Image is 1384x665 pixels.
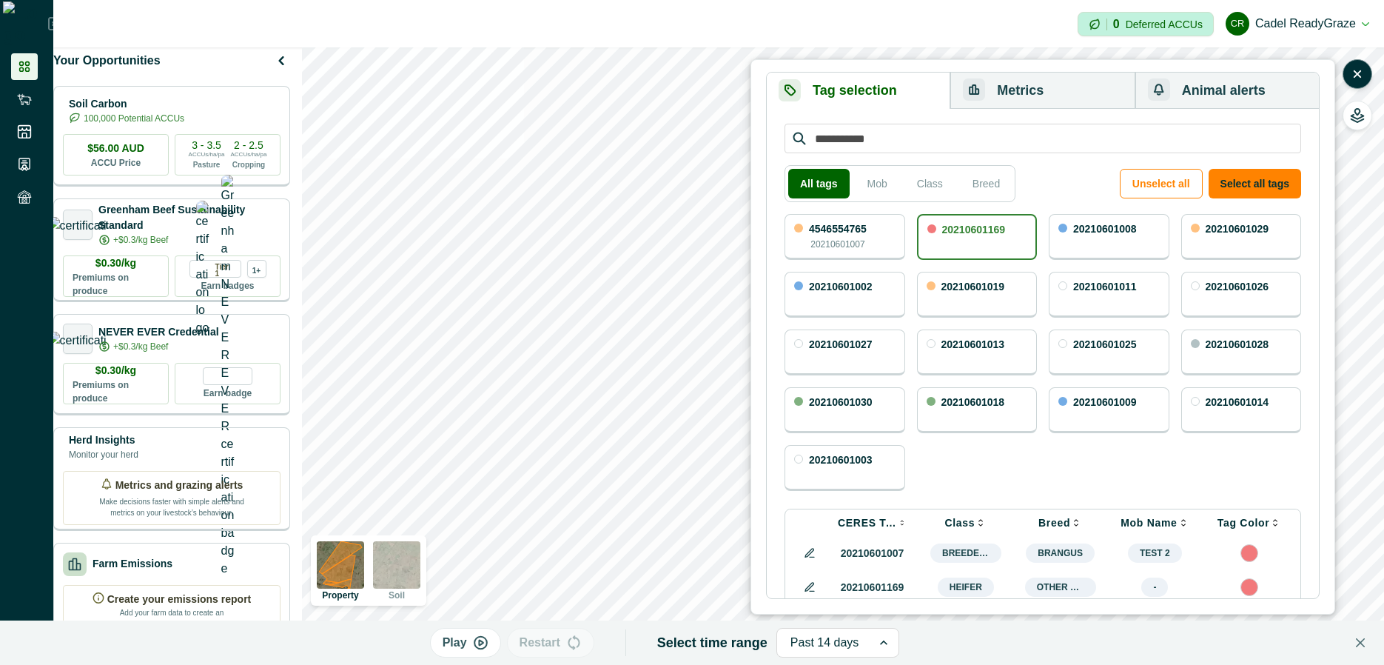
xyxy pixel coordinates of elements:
p: Pasture [193,159,221,170]
button: All tags [788,169,850,198]
p: 100,000 Potential ACCUs [84,112,184,125]
img: Logo [3,1,48,46]
p: Play [443,634,467,652]
span: Heifer [938,578,994,597]
p: Greenham Beef Sustainability Standard [98,202,281,233]
button: Breed [961,169,1012,198]
p: 1+ [252,264,261,274]
p: Monitor your herd [69,448,138,461]
img: Greenham NEVER EVER certification badge [221,175,235,578]
button: Select all tags [1209,169,1301,198]
img: property preview [317,541,364,589]
p: 3 - 3.5 [192,140,221,150]
button: Play [430,628,501,658]
p: 4546554765 [809,224,867,234]
p: 20210601003 [809,455,873,465]
p: Select time range [657,633,767,653]
p: Soil [389,591,405,600]
p: 20210601019 [941,281,1005,292]
p: Breed [1038,517,1070,529]
span: breeders [930,544,1001,563]
p: 20210601018 [941,397,1005,407]
p: Metrics and grazing alerts [115,478,243,493]
p: 20210601007 [810,238,864,251]
span: Test 2 [1128,544,1182,563]
button: Metrics [950,73,1135,109]
p: Property [322,591,358,600]
p: 20210601008 [1073,224,1137,234]
p: 0 [1113,19,1120,30]
p: Premiums on produce [73,378,159,405]
p: 20210601002 [809,281,873,292]
button: Unselect all [1120,169,1203,198]
p: $0.30/kg [95,255,136,271]
p: 20210601026 [1206,281,1269,292]
p: Add your farm data to create an emissions report. [116,607,227,629]
p: Restart [520,634,560,652]
p: Farm Emissions [93,556,172,572]
p: Make decisions faster with simple alerts and metrics on your livestock’s behaviour. [98,493,246,518]
p: Premiums on produce [73,271,159,298]
p: 20210601169 [942,224,1006,235]
p: Deferred ACCUs [1126,19,1203,30]
p: 20210601009 [1073,397,1137,407]
p: 20210601011 [1073,281,1137,292]
p: 20210601027 [809,339,873,350]
img: soil preview [373,541,420,589]
img: certification logo [48,332,108,347]
p: CERES Tag VID [838,517,898,529]
p: Class [944,517,975,529]
button: Mob [856,169,899,198]
div: more credentials avaialble [247,260,266,278]
p: 20210601028 [1206,339,1269,350]
p: NEVER EVER Credential [98,324,219,340]
img: certification logo [196,201,209,337]
p: $56.00 AUD [87,141,144,156]
p: Tier 1 [215,261,235,277]
span: - [1141,578,1168,597]
p: +$0.3/kg Beef [113,233,168,247]
p: Earn badges [201,278,254,293]
p: Your Opportunities [53,52,161,70]
p: 20210601025 [1073,339,1137,350]
p: Tag Color [1217,517,1270,529]
img: certification logo [48,217,108,232]
p: 20210601030 [809,397,873,407]
p: ACCUs/ha/pa [231,150,267,159]
button: Class [905,169,955,198]
p: Herd Insights [69,432,138,448]
button: Tag selection [767,73,950,109]
p: Mob Name [1121,517,1177,529]
p: 20210601169 [838,580,907,595]
span: Other breed [1025,578,1096,597]
button: Restart [507,628,594,658]
p: 20210601029 [1206,224,1269,234]
p: ACCUs/ha/pa [189,150,225,159]
p: 20210601014 [1206,397,1269,407]
p: ACCU Price [91,156,141,170]
p: $0.30/kg [95,363,136,378]
p: Cropping [232,159,265,170]
p: Earn badge [204,385,252,400]
p: 20210601013 [941,339,1005,350]
p: 2 - 2.5 [234,140,263,150]
p: +$0.3/kg Beef [113,340,168,353]
button: Animal alerts [1135,73,1319,109]
p: 20210601007 [838,546,907,561]
button: Cadel ReadyGrazeCadel ReadyGraze [1226,6,1369,41]
span: Brangus [1026,544,1095,563]
p: Create your emissions report [107,592,252,607]
button: Close [1348,631,1372,655]
p: Soil Carbon [69,96,184,112]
